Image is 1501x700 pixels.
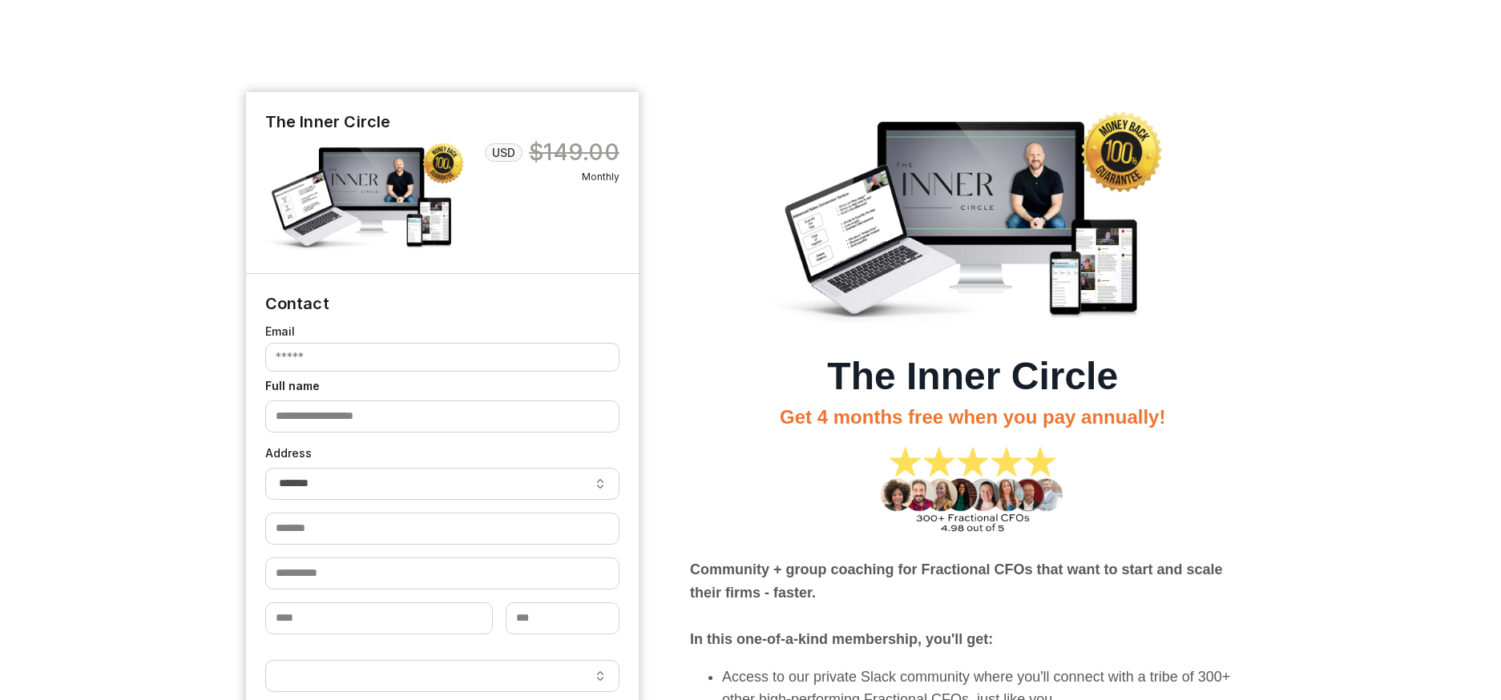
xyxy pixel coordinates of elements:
b: Community + group coaching for Fractional CFOs that want to start and scale their firms - faster. [690,561,1223,601]
span: Get 4 months free when you pay annually! [780,406,1165,428]
h4: The Inner Circle [265,111,620,132]
label: Full name [265,378,620,394]
label: Address [265,445,620,461]
legend: Contact [265,274,329,314]
h1: The Inner Circle [690,353,1256,400]
img: 87d2c62-f66f-6753-08f5-caa413f672e_66fe2831-b063-435f-94cd-8b5a59888c9c.png [874,436,1071,546]
span: USD [492,145,515,161]
strong: In this one-of-a-kind membership, you'll get: [690,631,993,647]
span: $149.00 [529,139,619,167]
span: Monthly [482,170,619,184]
